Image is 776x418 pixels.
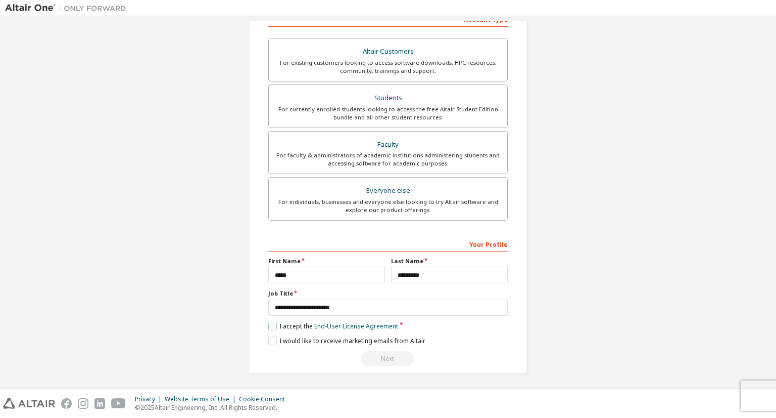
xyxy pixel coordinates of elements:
[275,184,501,198] div: Everyone else
[78,398,88,409] img: instagram.svg
[268,322,398,330] label: I accept the
[94,398,105,409] img: linkedin.svg
[268,289,508,298] label: Job Title
[275,138,501,152] div: Faculty
[275,59,501,75] div: For existing customers looking to access software downloads, HPC resources, community, trainings ...
[391,257,508,265] label: Last Name
[61,398,72,409] img: facebook.svg
[268,236,508,252] div: Your Profile
[268,257,385,265] label: First Name
[3,398,55,409] img: altair_logo.svg
[239,395,291,403] div: Cookie Consent
[5,3,131,13] img: Altair One
[275,105,501,121] div: For currently enrolled students looking to access the free Altair Student Edition bundle and all ...
[275,45,501,59] div: Altair Customers
[268,351,508,366] div: Read and acccept EULA to continue
[135,403,291,412] p: © 2025 Altair Engineering, Inc. All Rights Reserved.
[275,91,501,105] div: Students
[268,337,425,345] label: I would like to receive marketing emails from Altair
[111,398,126,409] img: youtube.svg
[314,322,398,330] a: End-User License Agreement
[275,151,501,168] div: For faculty & administrators of academic institutions administering students and accessing softwa...
[135,395,165,403] div: Privacy
[275,198,501,214] div: For individuals, businesses and everyone else looking to try Altair software and explore our prod...
[165,395,239,403] div: Website Terms of Use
